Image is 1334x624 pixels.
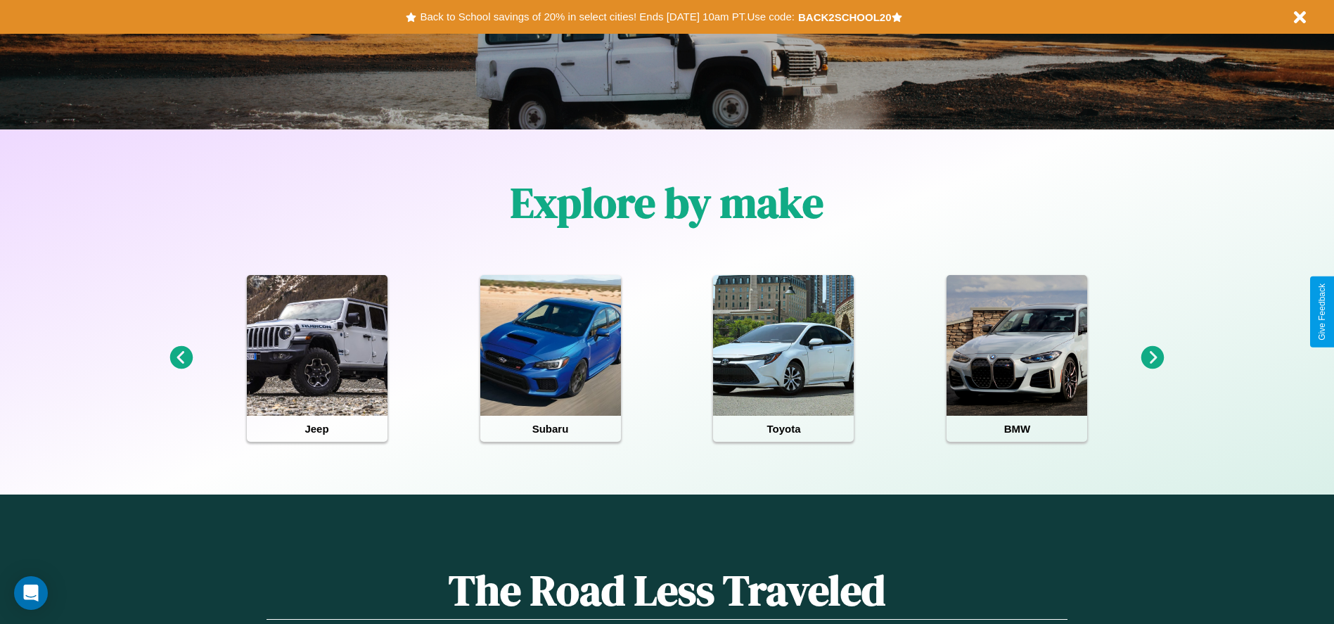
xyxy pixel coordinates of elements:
div: Give Feedback [1317,284,1327,340]
h4: Subaru [480,416,621,442]
h1: The Road Less Traveled [267,561,1067,620]
h1: Explore by make [511,174,823,231]
button: Back to School savings of 20% in select cities! Ends [DATE] 10am PT.Use code: [416,7,797,27]
h4: Toyota [713,416,854,442]
b: BACK2SCHOOL20 [798,11,892,23]
h4: BMW [947,416,1087,442]
div: Open Intercom Messenger [14,576,48,610]
h4: Jeep [247,416,387,442]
